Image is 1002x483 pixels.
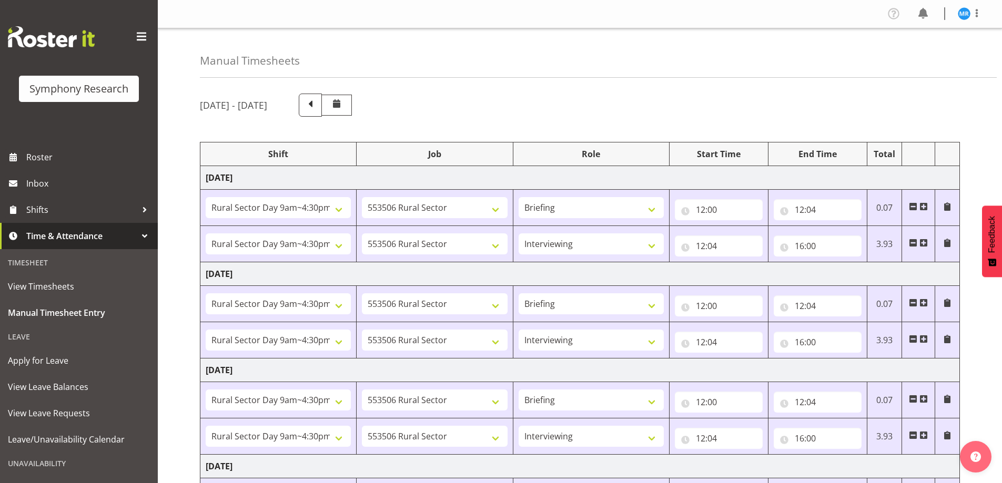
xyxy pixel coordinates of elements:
td: [DATE] [200,358,960,382]
div: Job [362,148,507,160]
input: Click to select... [675,235,763,256]
input: Click to select... [675,392,763,413]
div: Unavailability [3,453,155,474]
h4: Manual Timesheets [200,55,300,67]
div: Leave [3,326,155,347]
td: 3.93 [867,418,902,455]
img: michael-robinson11856.jpg [958,7,970,20]
td: [DATE] [200,455,960,478]
a: Apply for Leave [3,347,155,374]
input: Click to select... [675,332,763,353]
span: View Leave Balances [8,379,150,395]
span: View Leave Requests [8,405,150,421]
td: [DATE] [200,166,960,190]
a: Manual Timesheet Entry [3,300,155,326]
div: Shift [206,148,351,160]
span: Shifts [26,202,137,218]
td: 0.07 [867,382,902,418]
span: Inbox [26,176,153,191]
input: Click to select... [774,392,862,413]
td: 0.07 [867,190,902,226]
h5: [DATE] - [DATE] [200,99,267,111]
input: Click to select... [675,428,763,449]
img: Rosterit website logo [8,26,95,47]
div: Timesheet [3,252,155,273]
input: Click to select... [774,235,862,256]
td: [DATE] [200,262,960,286]
span: Apply for Leave [8,353,150,368]
span: Roster [26,149,153,165]
a: View Leave Balances [3,374,155,400]
input: Click to select... [675,199,763,220]
a: View Leave Requests [3,400,155,426]
input: Click to select... [774,332,862,353]
input: Click to select... [774,199,862,220]
input: Click to select... [774,295,862,316]
div: End Time [774,148,862,160]
a: Leave/Unavailability Calendar [3,426,155,453]
img: help-xxl-2.png [970,451,981,462]
span: Time & Attendance [26,228,137,244]
div: Total [873,148,897,160]
div: Symphony Research [29,81,128,97]
span: Manual Timesheet Entry [8,305,150,321]
div: Start Time [675,148,763,160]
td: 0.07 [867,286,902,322]
button: Feedback - Show survey [982,205,1002,277]
input: Click to select... [774,428,862,449]
td: 3.93 [867,226,902,262]
span: Leave/Unavailability Calendar [8,431,150,447]
a: View Timesheets [3,273,155,300]
input: Click to select... [675,295,763,316]
span: Feedback [987,216,997,253]
td: 3.93 [867,322,902,358]
span: View Timesheets [8,279,150,294]
div: Role [519,148,664,160]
